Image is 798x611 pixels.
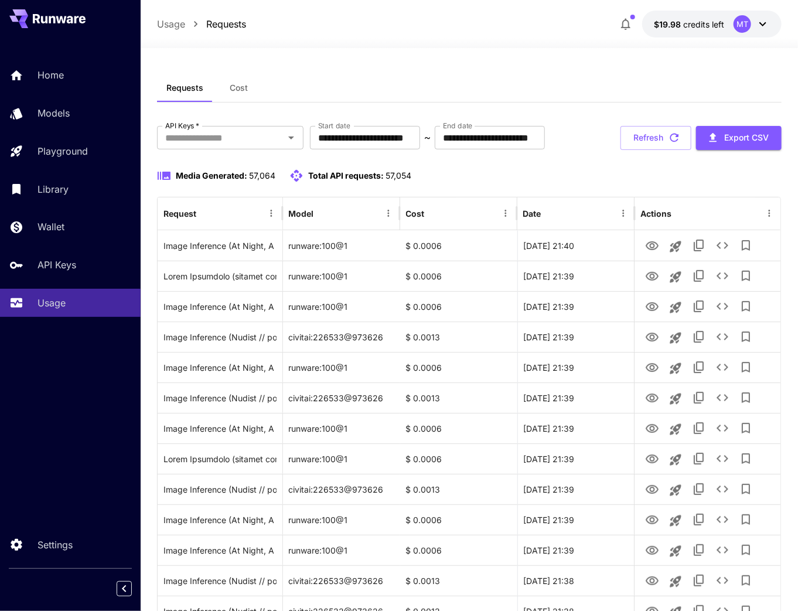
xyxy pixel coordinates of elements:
[734,356,758,379] button: Add to library
[283,322,400,352] div: civitai:226533@973626
[517,535,635,565] div: 21 Sep, 2025 21:39
[163,292,277,322] div: Click to copy prompt
[37,106,70,120] p: Models
[517,352,635,383] div: 21 Sep, 2025 21:39
[687,508,711,531] button: Copy TaskUUID
[197,205,214,221] button: Sort
[318,121,350,131] label: Start date
[687,569,711,592] button: Copy TaskUUID
[163,535,277,565] div: Click to copy prompt
[37,538,73,552] p: Settings
[400,291,517,322] div: $ 0.0006
[517,413,635,443] div: 21 Sep, 2025 21:39
[711,569,734,592] button: See details
[163,475,277,504] div: Click to copy prompt
[163,231,277,261] div: Click to copy prompt
[283,230,400,261] div: runware:100@1
[517,322,635,352] div: 21 Sep, 2025 21:39
[687,538,711,562] button: Copy TaskUUID
[166,83,203,93] span: Requests
[711,386,734,409] button: See details
[163,322,277,352] div: Click to copy prompt
[687,477,711,501] button: Copy TaskUUID
[289,209,314,219] div: Model
[640,385,664,409] button: View
[711,417,734,440] button: See details
[117,581,132,596] button: Collapse sidebar
[664,570,687,593] button: Launch in playground
[386,170,411,180] span: 57,054
[517,383,635,413] div: 21 Sep, 2025 21:39
[283,413,400,443] div: runware:100@1
[283,535,400,565] div: runware:100@1
[687,325,711,349] button: Copy TaskUUID
[696,126,782,150] button: Export CSV
[687,447,711,470] button: Copy TaskUUID
[734,538,758,562] button: Add to library
[734,386,758,409] button: Add to library
[683,19,724,29] span: credits left
[687,417,711,440] button: Copy TaskUUID
[543,205,559,221] button: Sort
[687,356,711,379] button: Copy TaskUUID
[664,357,687,380] button: Launch in playground
[380,205,397,221] button: Menu
[283,291,400,322] div: runware:100@1
[400,443,517,474] div: $ 0.0006
[424,131,431,145] p: ~
[400,474,517,504] div: $ 0.0013
[163,353,277,383] div: Click to copy prompt
[37,68,64,82] p: Home
[283,352,400,383] div: runware:100@1
[400,535,517,565] div: $ 0.0006
[37,296,66,310] p: Usage
[157,17,246,31] nav: breadcrumb
[283,261,400,291] div: runware:100@1
[687,386,711,409] button: Copy TaskUUID
[283,443,400,474] div: runware:100@1
[400,504,517,535] div: $ 0.0006
[640,538,664,562] button: View
[687,234,711,257] button: Copy TaskUUID
[165,121,199,131] label: API Keys
[400,413,517,443] div: $ 0.0006
[283,129,299,146] button: Open
[734,447,758,470] button: Add to library
[664,326,687,350] button: Launch in playground
[283,504,400,535] div: runware:100@1
[283,565,400,596] div: civitai:226533@973626
[249,170,275,180] span: 57,064
[734,15,751,33] div: MT
[163,209,196,219] div: Request
[761,205,777,221] button: Menu
[315,205,332,221] button: Sort
[517,474,635,504] div: 21 Sep, 2025 21:39
[497,205,514,221] button: Menu
[640,355,664,379] button: View
[664,235,687,258] button: Launch in playground
[642,11,782,37] button: $19.97863MT
[615,205,632,221] button: Menu
[517,565,635,596] div: 21 Sep, 2025 21:38
[640,507,664,531] button: View
[640,416,664,440] button: View
[176,170,247,180] span: Media Generated:
[664,387,687,411] button: Launch in playground
[640,264,664,288] button: View
[640,568,664,592] button: View
[426,205,442,221] button: Sort
[517,291,635,322] div: 21 Sep, 2025 21:39
[711,295,734,318] button: See details
[664,448,687,472] button: Launch in playground
[734,477,758,501] button: Add to library
[654,19,683,29] span: $19.98
[664,540,687,563] button: Launch in playground
[230,83,248,93] span: Cost
[640,209,671,219] div: Actions
[283,383,400,413] div: civitai:226533@973626
[37,258,76,272] p: API Keys
[664,418,687,441] button: Launch in playground
[734,508,758,531] button: Add to library
[157,17,185,31] a: Usage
